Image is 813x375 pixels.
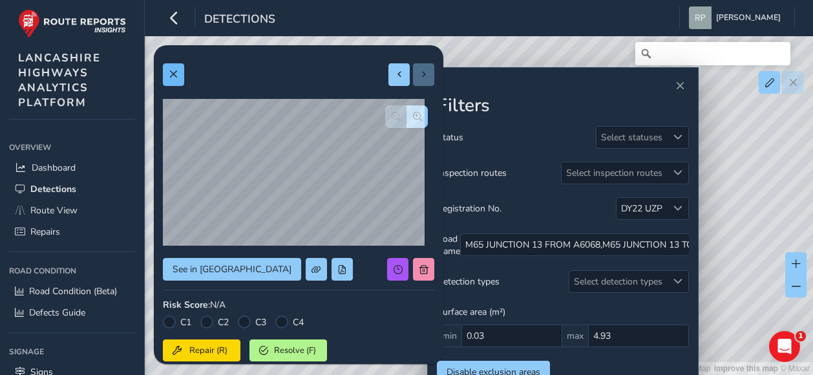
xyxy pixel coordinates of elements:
label: C2 [218,316,229,328]
a: Dashboard [9,157,135,178]
div: Select inspection routes [562,162,667,184]
div: Road Condition [9,261,135,281]
div: M65 JUNCTION 13 TO JUNCTION 12 [602,239,752,251]
span: Inspection routes [437,167,507,179]
button: See in Route View [163,258,301,281]
a: Detections [9,178,135,200]
h2: Filters [437,95,689,117]
span: Detections [204,11,275,29]
span: Detections [30,183,76,195]
input: 0 [588,325,689,347]
input: 0 [461,325,562,347]
span: Status [437,131,463,144]
span: See in [GEOGRAPHIC_DATA] [173,263,291,275]
a: Route View [9,200,135,221]
span: Repair (R) [186,345,231,356]
span: max [562,325,588,347]
iframe: Intercom live chat [769,331,800,362]
div: Select statuses [597,127,667,148]
div: Overview [9,138,135,157]
button: Resolve (F) [249,339,327,361]
span: min [437,325,461,347]
button: [PERSON_NAME] [689,6,785,29]
label: C4 [293,316,304,328]
img: diamond-layout [689,6,712,29]
span: Road Name [437,233,460,257]
div: Signage [9,342,135,361]
span: Road Condition (Beta) [29,285,117,297]
button: Close [671,77,689,95]
span: Detection types [437,275,500,288]
input: Search [635,42,790,65]
div: DY22 UZP [621,202,662,215]
span: Defects Guide [29,306,85,319]
span: Route View [30,204,78,217]
img: rr logo [18,9,126,38]
span: Registration No. [437,202,502,215]
div: M65 JUNCTION 13 FROM A6068 , [465,239,602,251]
span: Dashboard [32,162,76,174]
button: Repair (R) [163,339,240,361]
a: Repairs [9,221,135,242]
label: C1 [180,316,191,328]
span: 1 [796,331,806,341]
label: C3 [255,316,266,328]
span: LANCASHIRE HIGHWAYS ANALYTICS PLATFORM [18,50,101,110]
span: [PERSON_NAME] [716,6,781,29]
span: Repairs [30,226,60,238]
div: : N/A [163,299,434,311]
span: Surface area (m²) [437,306,505,318]
strong: Risk Score [163,299,208,311]
div: Select detection types [569,271,667,292]
span: Resolve (F) [273,345,317,356]
a: Defects Guide [9,302,135,323]
a: Road Condition (Beta) [9,281,135,302]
